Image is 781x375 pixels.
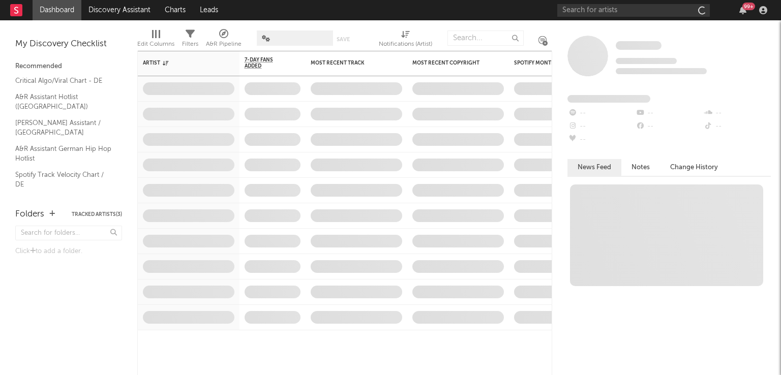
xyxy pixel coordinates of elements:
div: Filters [182,25,198,55]
a: Some Artist [616,41,662,51]
div: Artist [143,60,219,66]
div: Most Recent Copyright [412,60,489,66]
div: -- [635,120,703,133]
div: Notifications (Artist) [379,38,432,50]
span: 0 fans last week [616,68,707,74]
button: Change History [660,159,728,176]
div: Edit Columns [137,38,174,50]
span: Tracking Since: [DATE] [616,58,677,64]
div: -- [567,133,635,146]
button: Save [337,37,350,42]
div: A&R Pipeline [206,25,242,55]
div: -- [567,120,635,133]
div: Recommended [15,60,122,73]
div: 99 + [742,3,755,10]
div: Spotify Monthly Listeners [514,60,590,66]
a: [PERSON_NAME] Assistant / [GEOGRAPHIC_DATA] [15,117,112,138]
a: Critical Algo/Viral Chart - DE [15,75,112,86]
span: 7-Day Fans Added [245,57,285,69]
button: Tracked Artists(3) [72,212,122,217]
a: Spotify Track Velocity Chart / DE [15,169,112,190]
div: -- [703,120,771,133]
div: Folders [15,208,44,221]
button: 99+ [739,6,746,14]
span: Fans Added by Platform [567,95,650,103]
div: A&R Pipeline [206,38,242,50]
span: Some Artist [616,41,662,50]
div: Most Recent Track [311,60,387,66]
div: Edit Columns [137,25,174,55]
input: Search... [447,30,524,46]
a: A&R Assistant German Hip Hop Hotlist [15,143,112,164]
div: My Discovery Checklist [15,38,122,50]
input: Search for folders... [15,226,122,240]
div: -- [635,107,703,120]
button: Notes [621,159,660,176]
div: Click to add a folder. [15,245,122,258]
a: A&R Assistant Hotlist ([GEOGRAPHIC_DATA]) [15,91,112,112]
div: Notifications (Artist) [379,25,432,55]
input: Search for artists [557,4,710,17]
div: -- [703,107,771,120]
div: -- [567,107,635,120]
div: Filters [182,38,198,50]
button: News Feed [567,159,621,176]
